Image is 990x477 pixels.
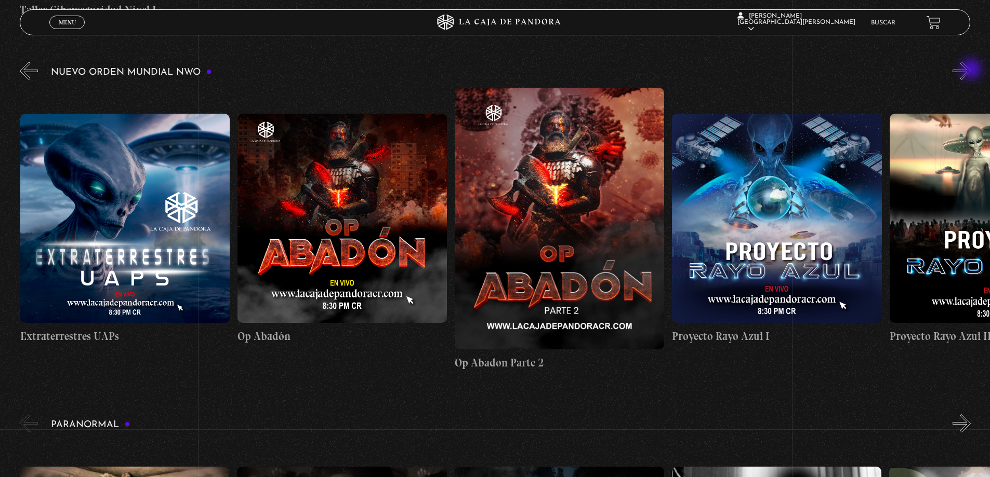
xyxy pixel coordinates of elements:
button: Next [953,414,971,432]
h4: Taller Ciberseguridad Nivel I [20,2,229,18]
h3: Nuevo Orden Mundial NWO [51,67,212,77]
h4: Op Abadón [237,328,447,345]
button: Next [953,62,971,80]
span: [PERSON_NAME][GEOGRAPHIC_DATA][PERSON_NAME] [737,13,855,32]
h3: Paranormal [51,420,130,430]
h4: Proyecto Rayo Azul I [672,328,881,345]
a: View your shopping cart [927,16,941,30]
a: Extraterrestres UAPs [20,88,230,371]
a: Op Abadón [237,88,447,371]
h4: Op Abadon Parte 2 [455,355,664,371]
a: Buscar [871,20,895,26]
button: Previous [20,62,38,80]
a: Op Abadon Parte 2 [455,88,664,371]
h4: Extraterrestres UAPs [20,328,230,345]
span: Cerrar [55,28,80,35]
button: Previous [20,414,38,432]
span: Menu [59,19,76,25]
a: Proyecto Rayo Azul I [672,88,881,371]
